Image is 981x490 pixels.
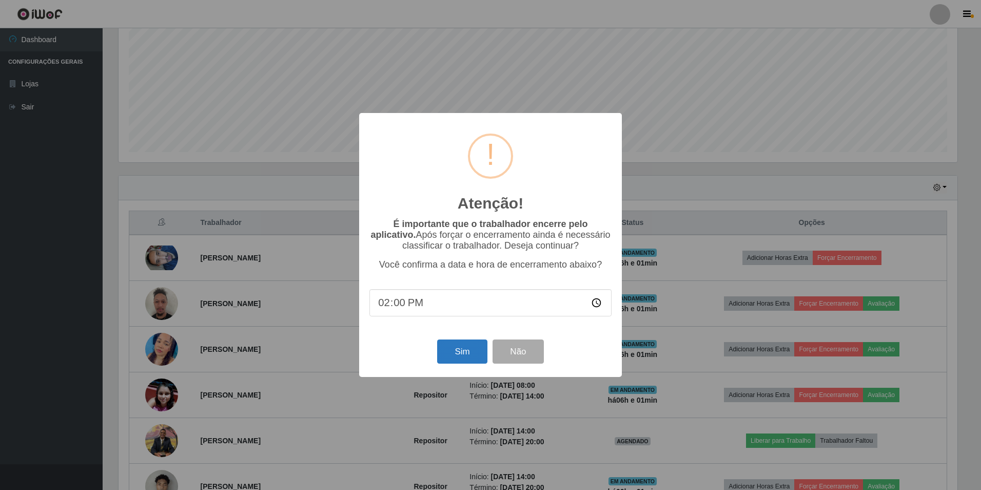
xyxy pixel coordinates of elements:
[437,340,487,364] button: Sim
[369,219,612,251] p: Após forçar o encerramento ainda é necessário classificar o trabalhador. Deseja continuar?
[370,219,587,240] b: É importante que o trabalhador encerre pelo aplicativo.
[458,194,523,213] h2: Atenção!
[369,259,612,270] p: Você confirma a data e hora de encerramento abaixo?
[493,340,543,364] button: Não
